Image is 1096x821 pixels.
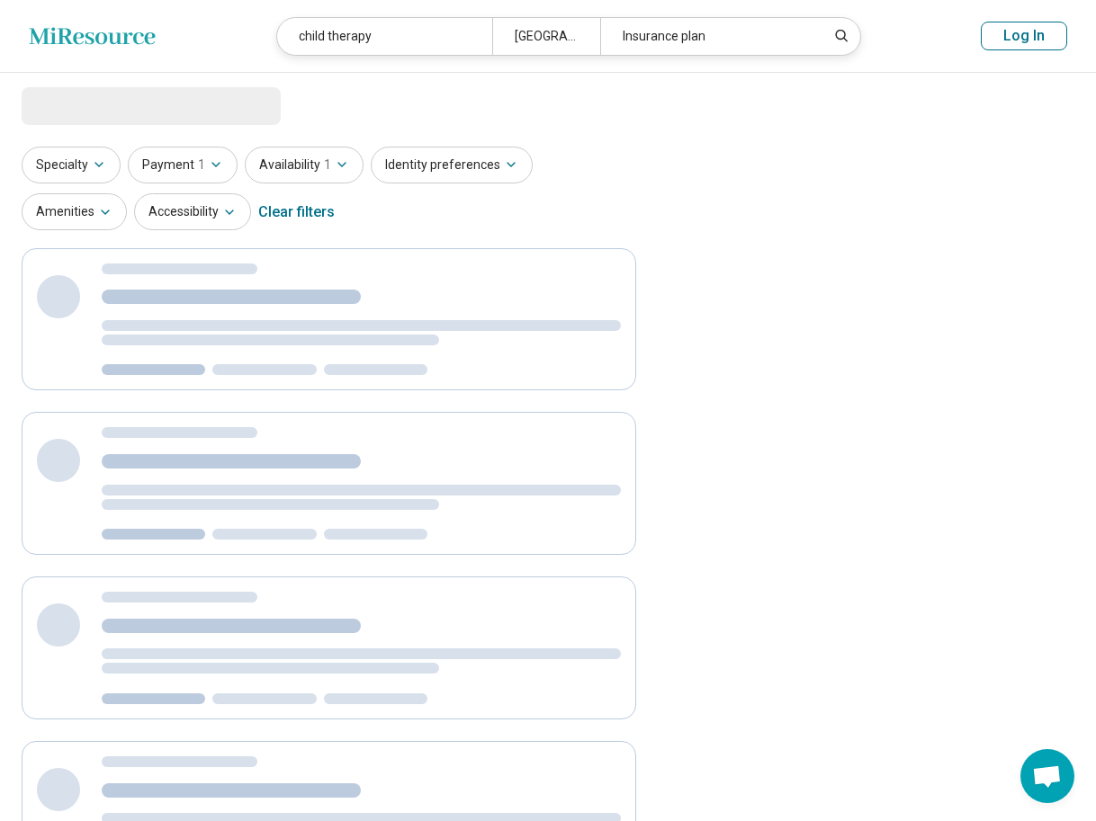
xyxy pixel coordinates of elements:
button: Amenities [22,193,127,230]
button: Availability1 [245,147,364,183]
button: Accessibility [134,193,251,230]
div: Insurance plan [600,18,816,55]
button: Log In [981,22,1067,50]
button: Identity preferences [371,147,533,183]
button: Payment1 [128,147,238,183]
span: 1 [198,156,205,174]
span: 1 [324,156,331,174]
div: child therapy [277,18,493,55]
span: Loading... [22,87,173,123]
a: Open chat [1020,749,1074,803]
button: Specialty [22,147,121,183]
div: [GEOGRAPHIC_DATA], [GEOGRAPHIC_DATA] [492,18,600,55]
div: Clear filters [258,191,335,234]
